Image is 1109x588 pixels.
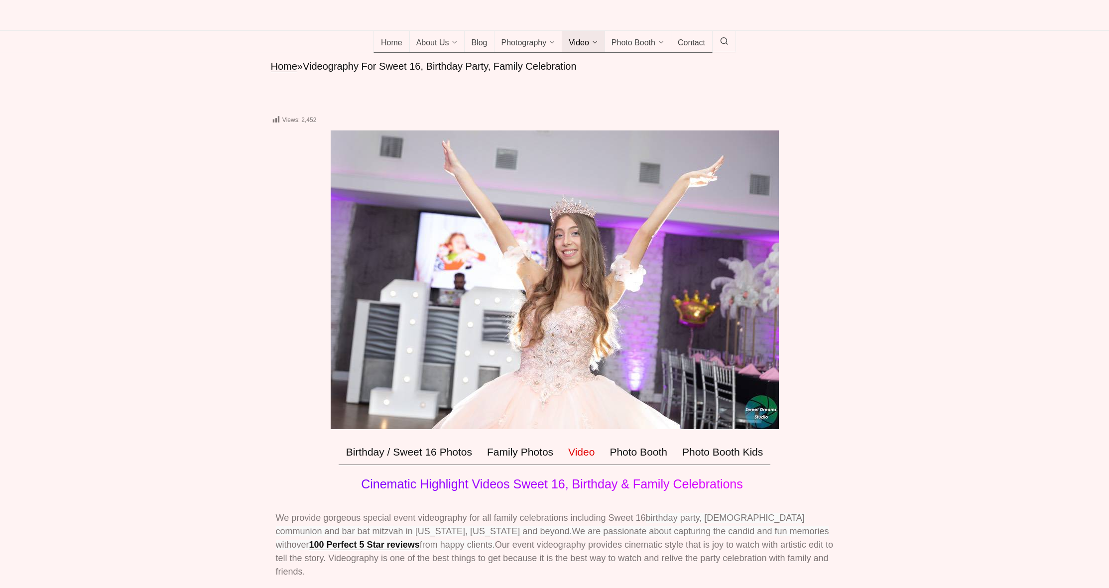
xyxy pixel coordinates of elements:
a: Home [373,31,410,53]
span: 2,452 [301,117,316,123]
a: Birthday / Sweet 16 Photos [339,439,480,465]
a: Contact [671,31,713,53]
a: Photo Booth [605,31,671,53]
span: About Us [416,38,449,48]
span: We are passionate about capturing the candid and fun memories with [276,526,829,550]
a: Home [271,61,297,72]
span: Video [569,38,589,48]
span: o [292,540,297,550]
span: from happy clients. [420,540,495,550]
a: Video [561,439,602,465]
span: Photography [501,38,546,48]
span: Contact [678,38,705,48]
span: ver [297,540,309,550]
a: Photography [494,31,562,53]
a: Video [562,31,605,53]
span: » [297,61,303,72]
nav: breadcrumbs [271,60,839,73]
span: Blog [471,38,487,48]
a: Photo Booth Kids [675,439,770,465]
span: Views: [282,117,300,123]
a: 100 Perfect 5 Star reviews [309,540,420,550]
span: Photo Booth [612,38,655,48]
span: Cinematic Highlight Videos Sweet 16, Birthday & Family Celebrations [361,477,743,491]
span: Home [381,38,402,48]
a: Family Photos [480,439,561,465]
p: We provide gorgeous special event videography for all family celebrations including Sweet 16 Our ... [276,511,834,579]
span: Videography For Sweet 16, Birthday Party, Family Celebration [303,61,577,72]
a: About Us [409,31,465,53]
span: birthday party, [DEMOGRAPHIC_DATA] communion and bar bat mitzvah in [US_STATE], [US_STATE] and be... [276,513,805,536]
a: Photo Booth [602,439,675,465]
a: Blog [464,31,494,53]
img: Sweet 16 birthday party videography nj nyc [331,130,779,429]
